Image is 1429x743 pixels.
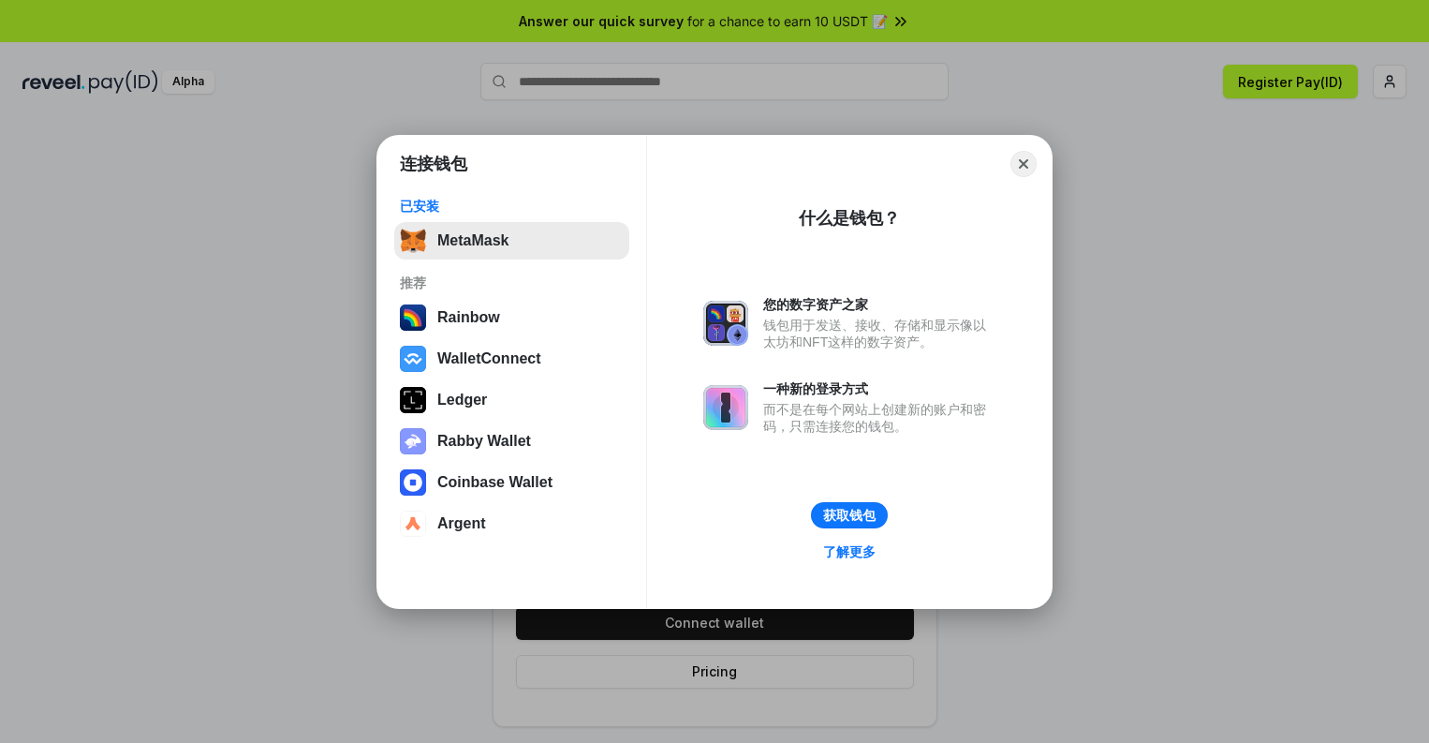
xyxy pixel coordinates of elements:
button: Coinbase Wallet [394,464,629,501]
div: WalletConnect [437,350,541,367]
div: Argent [437,515,486,532]
a: 了解更多 [812,540,887,564]
div: 而不是在每个网站上创建新的账户和密码，只需连接您的钱包。 [763,401,995,435]
div: Ledger [437,392,487,409]
button: MetaMask [394,222,629,260]
div: 推荐 [400,275,624,291]
button: Rainbow [394,299,629,336]
div: 获取钱包 [823,507,876,524]
img: svg+xml,%3Csvg%20xmlns%3D%22http%3A%2F%2Fwww.w3.org%2F2000%2Fsvg%22%20fill%3D%22none%22%20viewBox... [703,385,748,430]
img: svg+xml,%3Csvg%20width%3D%2228%22%20height%3D%2228%22%20viewBox%3D%220%200%2028%2028%22%20fill%3D... [400,511,426,537]
h1: 连接钱包 [400,153,467,175]
div: Rainbow [437,309,500,326]
img: svg+xml,%3Csvg%20xmlns%3D%22http%3A%2F%2Fwww.w3.org%2F2000%2Fsvg%22%20width%3D%2228%22%20height%3... [400,387,426,413]
img: svg+xml,%3Csvg%20width%3D%2228%22%20height%3D%2228%22%20viewBox%3D%220%200%2028%2028%22%20fill%3D... [400,346,426,372]
button: Argent [394,505,629,542]
button: Close [1010,151,1037,177]
img: svg+xml,%3Csvg%20xmlns%3D%22http%3A%2F%2Fwww.w3.org%2F2000%2Fsvg%22%20fill%3D%22none%22%20viewBox... [400,428,426,454]
button: WalletConnect [394,340,629,378]
button: 获取钱包 [811,502,888,528]
div: 已安装 [400,198,624,215]
div: Coinbase Wallet [437,474,552,491]
img: svg+xml,%3Csvg%20width%3D%22120%22%20height%3D%22120%22%20viewBox%3D%220%200%20120%20120%22%20fil... [400,305,426,331]
div: 一种新的登录方式 [763,380,995,397]
img: svg+xml,%3Csvg%20fill%3D%22none%22%20height%3D%2233%22%20viewBox%3D%220%200%2035%2033%22%20width%... [400,228,426,254]
img: svg+xml,%3Csvg%20width%3D%2228%22%20height%3D%2228%22%20viewBox%3D%220%200%2028%2028%22%20fill%3D... [400,469,426,496]
div: 了解更多 [823,543,876,560]
div: 钱包用于发送、接收、存储和显示像以太坊和NFT这样的数字资产。 [763,317,995,350]
button: Ledger [394,381,629,419]
img: svg+xml,%3Csvg%20xmlns%3D%22http%3A%2F%2Fwww.w3.org%2F2000%2Fsvg%22%20fill%3D%22none%22%20viewBox... [703,301,748,346]
div: MetaMask [437,232,508,249]
div: Rabby Wallet [437,433,531,450]
div: 您的数字资产之家 [763,296,995,313]
button: Rabby Wallet [394,423,629,460]
div: 什么是钱包？ [799,207,900,230]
